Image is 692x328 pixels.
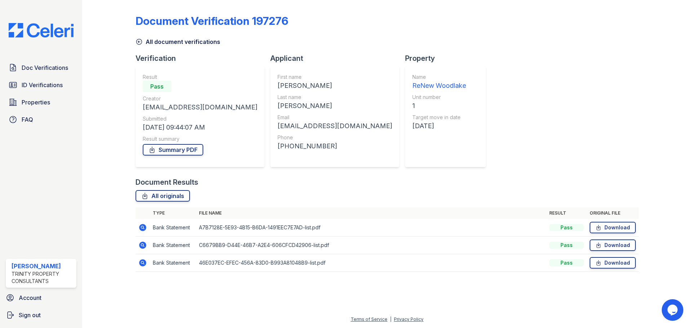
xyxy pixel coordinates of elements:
[150,254,196,272] td: Bank Statement
[150,219,196,237] td: Bank Statement
[662,299,685,321] iframe: chat widget
[143,81,172,92] div: Pass
[412,94,466,101] div: Unit number
[136,14,288,27] div: Document Verification 197276
[278,101,392,111] div: [PERSON_NAME]
[143,135,257,143] div: Result summary
[196,219,546,237] td: A7B7128E-5E93-4B15-B6DA-1491EEC7E7AD-list.pdf
[549,242,584,249] div: Pass
[278,134,392,141] div: Phone
[278,94,392,101] div: Last name
[143,122,257,132] div: [DATE] 09:44:07 AM
[22,98,50,107] span: Properties
[412,114,466,121] div: Target move in date
[270,53,405,63] div: Applicant
[6,112,76,127] a: FAQ
[136,53,270,63] div: Verification
[143,73,257,81] div: Result
[22,81,63,89] span: ID Verifications
[196,207,546,219] th: File name
[150,207,196,219] th: Type
[546,207,587,219] th: Result
[196,254,546,272] td: 46E037EC-EFEC-456A-83D0-B993A81048B9-list.pdf
[136,37,220,46] a: All document verifications
[412,73,466,81] div: Name
[3,23,79,37] img: CE_Logo_Blue-a8612792a0a2168367f1c8372b55b34899dd931a85d93a1a3d3e32e68fde9ad4.png
[143,102,257,112] div: [EMAIL_ADDRESS][DOMAIN_NAME]
[196,237,546,254] td: C6679BB9-D44E-46B7-A2E4-606CFCD42906-list.pdf
[590,222,636,233] a: Download
[3,308,79,322] a: Sign out
[412,101,466,111] div: 1
[6,60,76,75] a: Doc Verifications
[412,81,466,91] div: ReNew Woodlake
[549,224,584,231] div: Pass
[587,207,639,219] th: Original file
[278,73,392,81] div: First name
[405,53,492,63] div: Property
[136,177,198,187] div: Document Results
[22,115,33,124] span: FAQ
[549,259,584,266] div: Pass
[412,73,466,91] a: Name ReNew Woodlake
[12,270,74,285] div: Trinity Property Consultants
[19,293,41,302] span: Account
[6,95,76,109] a: Properties
[6,78,76,92] a: ID Verifications
[12,262,74,270] div: [PERSON_NAME]
[278,121,392,131] div: [EMAIL_ADDRESS][DOMAIN_NAME]
[136,190,190,202] a: All originals
[590,257,636,269] a: Download
[22,63,68,72] span: Doc Verifications
[351,316,387,322] a: Terms of Service
[150,237,196,254] td: Bank Statement
[278,141,392,151] div: [PHONE_NUMBER]
[412,121,466,131] div: [DATE]
[394,316,423,322] a: Privacy Policy
[143,95,257,102] div: Creator
[143,115,257,122] div: Submitted
[590,239,636,251] a: Download
[278,114,392,121] div: Email
[19,311,41,319] span: Sign out
[278,81,392,91] div: [PERSON_NAME]
[390,316,391,322] div: |
[3,291,79,305] a: Account
[143,144,203,156] a: Summary PDF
